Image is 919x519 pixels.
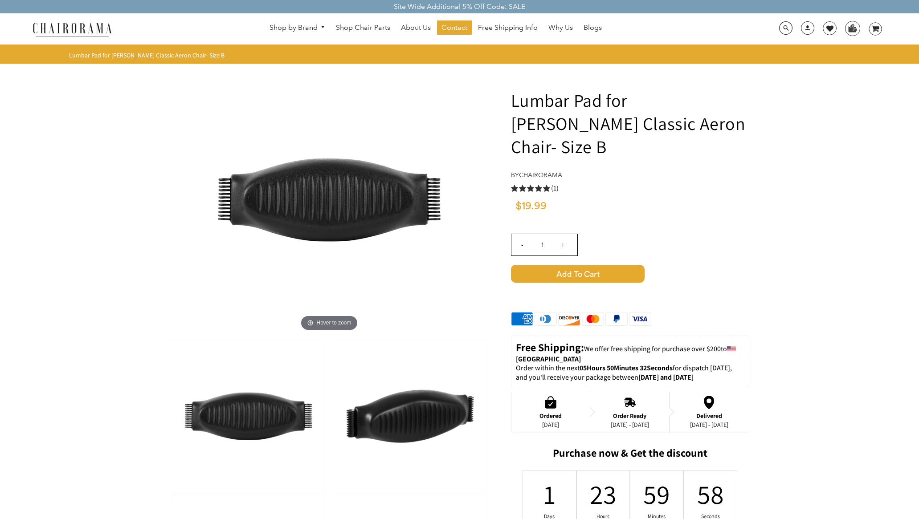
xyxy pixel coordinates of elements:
strong: [GEOGRAPHIC_DATA] [516,354,581,364]
span: Why Us [548,23,573,32]
div: [DATE] [539,421,562,428]
p: to [516,341,744,364]
span: Contact [441,23,467,32]
a: About Us [396,20,435,35]
a: Lumbar Pad for Herman Miller Classic Aeron Chair- Size B - chairoramaHover to zoom [196,195,463,204]
a: 5.0 rating (1 votes) [511,183,749,193]
div: 23 [597,477,609,511]
img: Lumbar Pad for Herman Miller Classic Aeron Chair- Size B - chairorama [196,66,463,333]
div: 58 [705,477,716,511]
strong: Free Shipping: [516,340,584,354]
div: [DATE] - [DATE] [611,421,649,428]
span: 05Hours 50Minutes 32Seconds [580,363,673,373]
a: Blogs [579,20,606,35]
nav: breadcrumbs [69,51,228,59]
img: WhatsApp_Image_2024-07-12_at_16.23.01.webp [845,21,859,35]
strong: [DATE] and [DATE] [638,373,694,382]
span: Free Shipping Info [478,23,538,32]
span: Add to Cart [511,265,645,283]
a: Shop Chair Parts [331,20,395,35]
h1: Lumbar Pad for [PERSON_NAME] Classic Aeron Chair- Size B [511,89,749,158]
a: Why Us [544,20,577,35]
a: Free Shipping Info [474,20,542,35]
span: About Us [401,23,431,32]
span: Lumbar Pad for [PERSON_NAME] Classic Aeron Chair- Size B [69,51,225,59]
input: + [552,234,574,255]
h2: Purchase now & Get the discount [511,446,749,464]
a: Shop by Brand [265,21,330,35]
a: chairorama [519,171,562,179]
nav: DesktopNavigation [155,20,717,37]
img: Lumbar Pad for Herman Miller Classic Aeron Chair- Size B - chairorama [334,340,486,493]
div: Ordered [539,412,562,419]
a: Contact [437,20,472,35]
span: Shop Chair Parts [336,23,390,32]
input: - [511,234,533,255]
button: Add to Cart [511,265,749,283]
h4: by [511,171,749,179]
img: Lumbar Pad for Herman Miller Classic Aeron Chair- Size B - chairorama [172,340,325,493]
span: (1) [551,184,559,193]
span: We offer free shipping for purchase over $200 [584,344,721,353]
div: [DATE] - [DATE] [690,421,728,428]
p: Order within the next for dispatch [DATE], and you'll receive your package between [516,364,744,382]
img: chairorama [28,21,117,37]
span: Blogs [584,23,602,32]
div: 59 [651,477,662,511]
div: Delivered [690,412,728,419]
div: Order Ready [611,412,649,419]
span: $19.99 [515,201,547,211]
div: 1 [544,477,555,511]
